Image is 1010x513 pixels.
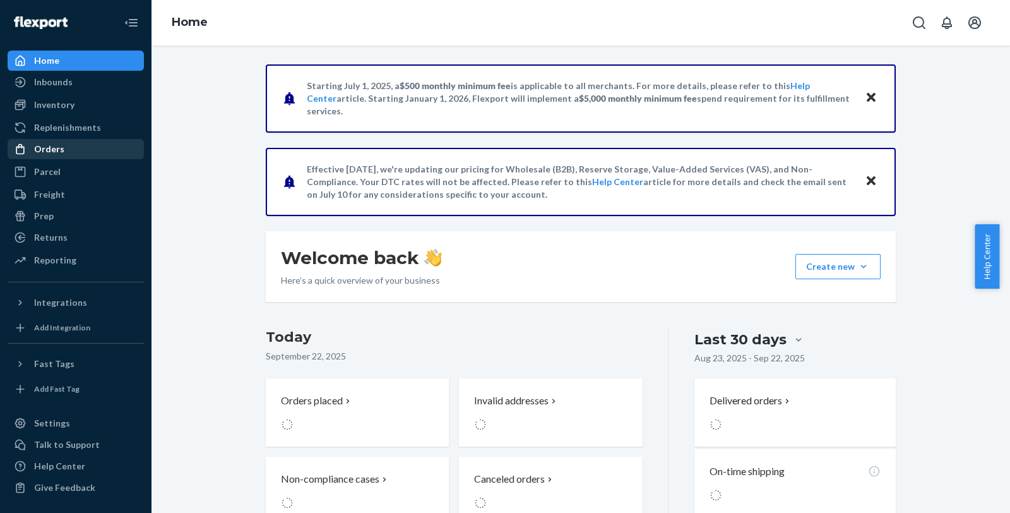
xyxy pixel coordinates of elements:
[34,438,100,451] div: Talk to Support
[281,246,442,269] h1: Welcome back
[694,330,787,349] div: Last 30 days
[34,254,76,267] div: Reporting
[8,318,144,338] a: Add Integration
[8,250,144,270] a: Reporting
[281,394,343,408] p: Orders placed
[34,231,68,244] div: Returns
[863,172,879,191] button: Close
[34,383,80,394] div: Add Fast Tag
[8,184,144,205] a: Freight
[266,327,643,347] h3: Today
[119,10,144,35] button: Close Navigation
[34,54,59,67] div: Home
[962,10,987,35] button: Open account menu
[8,227,144,248] a: Returns
[8,435,144,455] button: Talk to Support
[34,143,64,155] div: Orders
[8,478,144,498] button: Give Feedback
[281,274,442,287] p: Here’s a quick overview of your business
[474,394,549,408] p: Invalid addresses
[8,456,144,476] a: Help Center
[710,464,785,479] p: On-time shipping
[34,481,95,494] div: Give Feedback
[307,163,853,201] p: Effective [DATE], we're updating our pricing for Wholesale (B2B), Reserve Storage, Value-Added Se...
[8,51,144,71] a: Home
[459,378,642,447] button: Invalid addresses
[8,95,144,115] a: Inventory
[8,413,144,433] a: Settings
[34,296,87,309] div: Integrations
[34,99,74,111] div: Inventory
[424,249,442,267] img: hand-wave emoji
[266,350,643,363] p: September 22, 2025
[172,15,208,29] a: Home
[8,139,144,159] a: Orders
[474,472,545,486] p: Canceled orders
[281,472,379,486] p: Non-compliance cases
[34,322,90,333] div: Add Integration
[8,293,144,313] button: Integrations
[34,188,65,201] div: Freight
[34,166,61,178] div: Parcel
[162,4,218,41] ol: breadcrumbs
[592,176,643,187] a: Help Center
[400,80,511,91] span: $500 monthly minimum fee
[8,162,144,182] a: Parcel
[8,206,144,226] a: Prep
[934,10,959,35] button: Open notifications
[579,93,697,104] span: $5,000 monthly minimum fee
[906,10,932,35] button: Open Search Box
[34,121,101,134] div: Replenishments
[8,118,144,138] a: Replenishments
[694,352,805,365] p: Aug 23, 2025 - Sep 22, 2025
[8,354,144,374] button: Fast Tags
[266,378,449,447] button: Orders placed
[34,358,74,370] div: Fast Tags
[34,76,73,88] div: Inbounds
[8,379,144,399] a: Add Fast Tag
[307,80,853,118] p: Starting July 1, 2025, a is applicable to all merchants. For more details, please refer to this a...
[8,72,144,92] a: Inbounds
[710,394,792,408] button: Delivered orders
[863,89,879,107] button: Close
[34,417,70,430] div: Settings
[34,460,85,473] div: Help Center
[34,210,54,222] div: Prep
[975,224,999,289] button: Help Center
[795,254,881,279] button: Create new
[14,16,68,29] img: Flexport logo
